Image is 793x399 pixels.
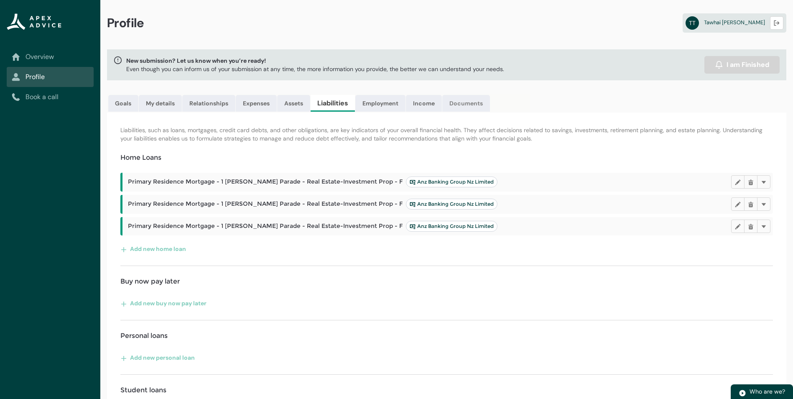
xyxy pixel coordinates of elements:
nav: Sub page [7,47,94,107]
a: Profile [12,72,89,82]
lightning-badge: Anz Banking Group Nz Limited [406,176,497,187]
button: Delete [744,197,757,211]
lightning-badge: Anz Banking Group Nz Limited [406,199,497,210]
button: I am Finished [704,56,780,74]
img: play.svg [739,389,746,397]
a: Employment [355,95,405,112]
a: Assets [277,95,310,112]
img: Apex Advice Group [7,13,61,30]
span: Primary Residence Mortgage - 1 [PERSON_NAME] Parade - Real Estate-Investment Prop - F [128,221,497,232]
span: Primary Residence Mortgage - 1 [PERSON_NAME] Parade - Real Estate-Investment Prop - F [128,199,497,210]
a: Documents [442,95,490,112]
abbr: TT [686,16,699,30]
a: My details [139,95,182,112]
span: Profile [107,15,144,31]
span: Anz Banking Group Nz Limited [410,223,494,230]
a: Overview [12,52,89,62]
span: Anz Banking Group Nz Limited [410,179,494,185]
button: Edit [731,175,745,189]
button: Delete [744,220,757,233]
button: Add new personal loan [120,351,195,364]
span: New submission? Let us know when you’re ready! [126,56,504,65]
a: Income [406,95,442,112]
a: Relationships [182,95,235,112]
button: More [757,175,770,189]
button: More [757,220,770,233]
button: Logout [770,16,783,30]
button: Add new buy now pay later [120,297,207,310]
button: Delete [744,175,757,189]
span: I am Finished [727,60,769,70]
span: Tawhai [PERSON_NAME] [704,19,765,26]
img: alarm.svg [715,61,723,69]
a: Goals [108,95,138,112]
a: Book a call [12,92,89,102]
span: Who are we? [750,388,785,395]
a: Liabilities [311,95,355,112]
lightning-badge: Anz Banking Group Nz Limited [406,221,497,232]
p: Even though you can inform us of your submission at any time, the more information you provide, t... [126,65,504,73]
button: Edit [731,220,745,233]
h4: Student loans [120,385,166,395]
a: TTTawhai [PERSON_NAME] [683,13,786,33]
h4: Buy now pay later [120,276,180,286]
span: Anz Banking Group Nz Limited [410,201,494,207]
h4: Personal loans [120,331,168,341]
p: Liabilities, such as loans, mortgages, credit card debts, and other obligations, are key indicato... [120,126,773,143]
a: Expenses [236,95,277,112]
h4: Home Loans [120,153,161,163]
button: Edit [731,197,745,211]
button: More [757,197,770,211]
span: Primary Residence Mortgage - 1 [PERSON_NAME] Parade - Real Estate-Investment Prop - F [128,176,497,187]
button: Add new home loan [120,242,186,256]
